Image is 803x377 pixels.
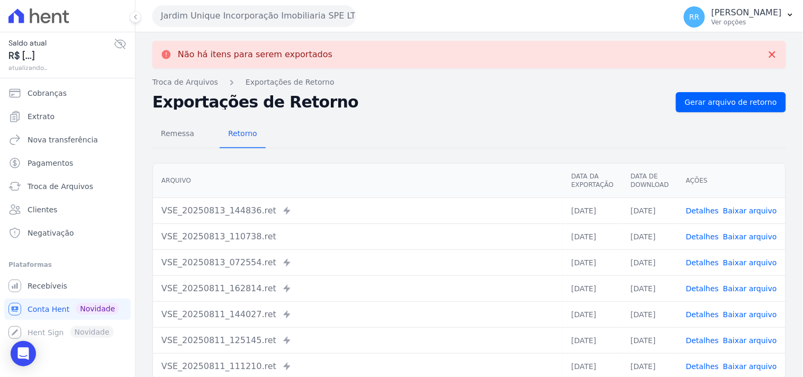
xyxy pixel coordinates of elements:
td: [DATE] [563,223,622,249]
a: Retorno [220,121,266,148]
td: [DATE] [622,301,678,327]
span: Pagamentos [28,158,73,168]
a: Baixar arquivo [723,258,777,267]
a: Detalhes [686,310,719,319]
span: Troca de Arquivos [28,181,93,192]
a: Baixar arquivo [723,310,777,319]
p: Não há itens para serem exportados [178,49,332,60]
p: Ver opções [711,18,782,26]
a: Troca de Arquivos [4,176,131,197]
a: Remessa [152,121,203,148]
a: Baixar arquivo [723,362,777,371]
span: Saldo atual [8,38,114,49]
a: Exportações de Retorno [246,77,335,88]
a: Baixar arquivo [723,207,777,215]
span: Negativação [28,228,74,238]
button: RR [PERSON_NAME] Ver opções [675,2,803,32]
span: Clientes [28,204,57,215]
td: [DATE] [563,327,622,353]
span: Recebíveis [28,281,67,291]
span: Nova transferência [28,134,98,145]
a: Troca de Arquivos [152,77,218,88]
div: VSE_20250811_144027.ret [161,308,554,321]
th: Ações [678,164,786,198]
a: Detalhes [686,232,719,241]
span: Remessa [155,123,201,144]
div: VSE_20250813_144836.ret [161,204,554,217]
div: VSE_20250811_111210.ret [161,360,554,373]
span: Gerar arquivo de retorno [685,97,777,107]
a: Gerar arquivo de retorno [676,92,786,112]
a: Detalhes [686,258,719,267]
a: Negativação [4,222,131,244]
a: Cobranças [4,83,131,104]
td: [DATE] [563,198,622,223]
th: Data da Exportação [563,164,622,198]
div: VSE_20250811_125145.ret [161,334,554,347]
a: Pagamentos [4,152,131,174]
span: R$ [...] [8,49,114,63]
th: Data de Download [622,164,678,198]
td: [DATE] [563,301,622,327]
span: atualizando... [8,63,114,73]
nav: Breadcrumb [152,77,786,88]
span: Novidade [76,303,119,315]
a: Detalhes [686,207,719,215]
div: VSE_20250811_162814.ret [161,282,554,295]
a: Clientes [4,199,131,220]
a: Baixar arquivo [723,284,777,293]
span: Cobranças [28,88,67,98]
a: Baixar arquivo [723,336,777,345]
a: Recebíveis [4,275,131,297]
span: Conta Hent [28,304,69,315]
a: Detalhes [686,284,719,293]
td: [DATE] [563,249,622,275]
span: RR [689,13,699,21]
h2: Exportações de Retorno [152,95,667,110]
span: Extrato [28,111,55,122]
div: VSE_20250813_110738.ret [161,230,554,243]
a: Conta Hent Novidade [4,299,131,320]
th: Arquivo [153,164,563,198]
p: [PERSON_NAME] [711,7,782,18]
td: [DATE] [563,275,622,301]
td: [DATE] [622,275,678,301]
td: [DATE] [622,327,678,353]
a: Nova transferência [4,129,131,150]
div: Plataformas [8,258,127,271]
nav: Sidebar [8,83,127,343]
span: Retorno [222,123,264,144]
a: Baixar arquivo [723,232,777,241]
a: Detalhes [686,362,719,371]
button: Jardim Unique Incorporação Imobiliaria SPE LTDA [152,5,356,26]
td: [DATE] [622,223,678,249]
a: Detalhes [686,336,719,345]
td: [DATE] [622,249,678,275]
a: Extrato [4,106,131,127]
td: [DATE] [622,198,678,223]
div: VSE_20250813_072554.ret [161,256,554,269]
div: Open Intercom Messenger [11,341,36,366]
